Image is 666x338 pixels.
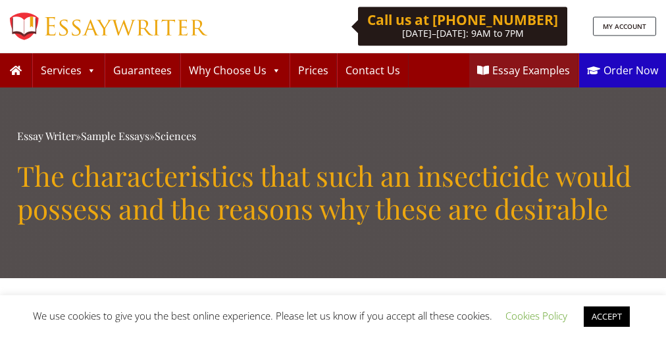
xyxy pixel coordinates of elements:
[593,17,656,36] a: MY ACCOUNT
[290,53,336,87] a: Prices
[469,53,578,87] a: Essay Examples
[33,309,633,322] span: We use cookies to give you the best online experience. Please let us know if you accept all these...
[81,129,149,143] a: Sample Essays
[367,11,558,29] b: Call us at [PHONE_NUMBER]
[505,309,567,322] a: Cookies Policy
[579,53,666,87] a: Order Now
[17,129,76,143] a: Essay Writer
[17,159,649,226] h1: The characteristics that such an insecticide would possess and the reasons why these are desirable
[105,53,180,87] a: Guarantees
[584,306,630,327] a: ACCEPT
[402,27,524,39] span: [DATE]–[DATE]: 9AM to 7PM
[33,53,104,87] a: Services
[17,127,649,146] div: » »
[338,53,408,87] a: Contact Us
[155,129,196,143] a: Sciences
[181,53,289,87] a: Why Choose Us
